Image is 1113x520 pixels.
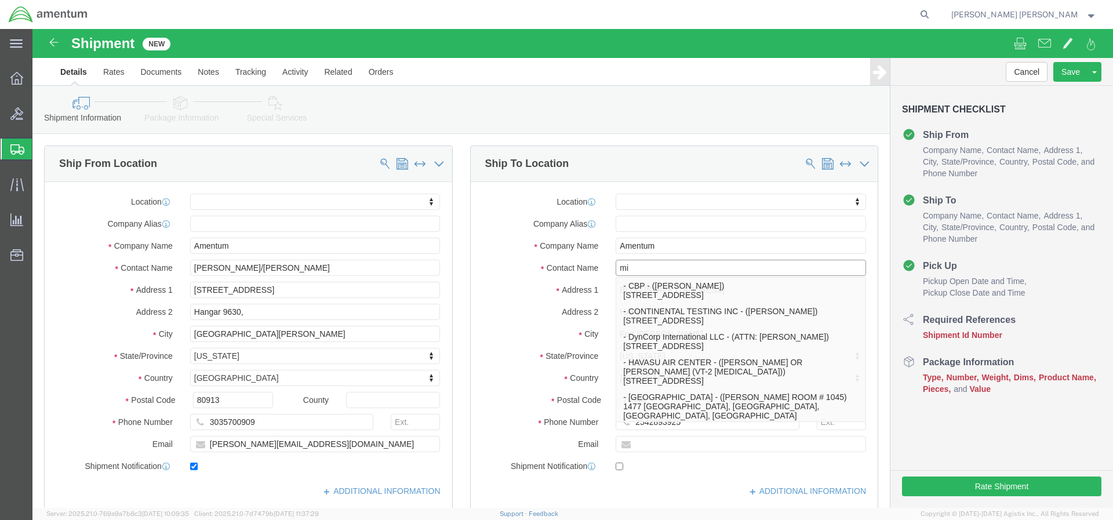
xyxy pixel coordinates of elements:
[46,510,189,517] span: Server: 2025.21.0-769a9a7b8c3
[951,8,1078,21] span: Krista Centeno Droz
[921,509,1099,519] span: Copyright © [DATE]-[DATE] Agistix Inc., All Rights Reserved
[529,510,558,517] a: Feedback
[951,8,1097,21] button: [PERSON_NAME] [PERSON_NAME]
[32,29,1113,508] iframe: FS Legacy Container
[142,510,189,517] span: [DATE] 10:09:35
[274,510,319,517] span: [DATE] 11:37:29
[8,6,88,23] img: logo
[500,510,529,517] a: Support
[194,510,319,517] span: Client: 2025.21.0-7d7479b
